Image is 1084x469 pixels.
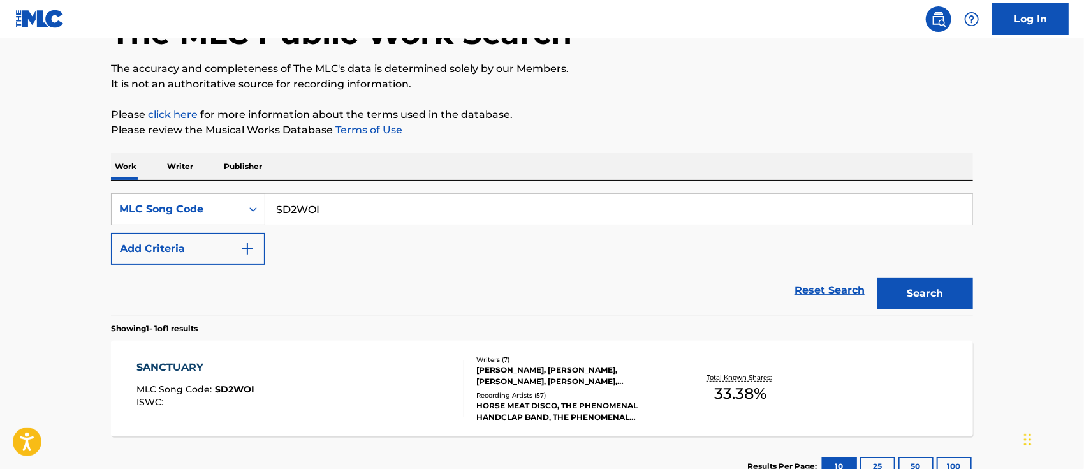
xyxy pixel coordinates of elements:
[333,124,402,136] a: Terms of Use
[15,10,64,28] img: MLC Logo
[111,193,973,316] form: Search Form
[1020,408,1084,469] iframe: Chat Widget
[111,233,265,265] button: Add Criteria
[111,77,973,92] p: It is not an authoritative source for recording information.
[715,382,767,405] span: 33.38 %
[220,153,266,180] p: Publisher
[788,276,871,304] a: Reset Search
[111,123,973,138] p: Please review the Musical Works Database
[137,360,255,375] div: SANCTUARY
[1024,421,1032,459] div: Drag
[707,373,775,382] p: Total Known Shares:
[137,383,216,395] span: MLC Song Code :
[476,400,669,423] div: HORSE MEAT DISCO, THE PHENOMENAL HANDCLAP BAND, THE PHENOMENAL HANDCLAP BAND, HORSE MEAT DISCO, H...
[931,11,946,27] img: search
[216,383,255,395] span: SD2WOI
[148,108,198,121] a: click here
[877,278,973,309] button: Search
[111,61,973,77] p: The accuracy and completeness of The MLC's data is determined solely by our Members.
[959,6,985,32] div: Help
[964,11,979,27] img: help
[163,153,197,180] p: Writer
[111,153,140,180] p: Work
[240,241,255,257] img: 9d2ae6d4665cec9f34b9.svg
[926,6,951,32] a: Public Search
[137,396,167,408] span: ISWC :
[111,323,198,334] p: Showing 1 - 1 of 1 results
[992,3,1069,35] a: Log In
[111,341,973,436] a: SANCTUARYMLC Song Code:SD2WOIISWC:Writers (7)[PERSON_NAME], [PERSON_NAME], [PERSON_NAME], [PERSON...
[111,107,973,123] p: Please for more information about the terms used in the database.
[119,202,234,217] div: MLC Song Code
[476,364,669,387] div: [PERSON_NAME], [PERSON_NAME], [PERSON_NAME], [PERSON_NAME], [PERSON_NAME], INCONNU COMPOSITEUR AU...
[476,391,669,400] div: Recording Artists ( 57 )
[476,355,669,364] div: Writers ( 7 )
